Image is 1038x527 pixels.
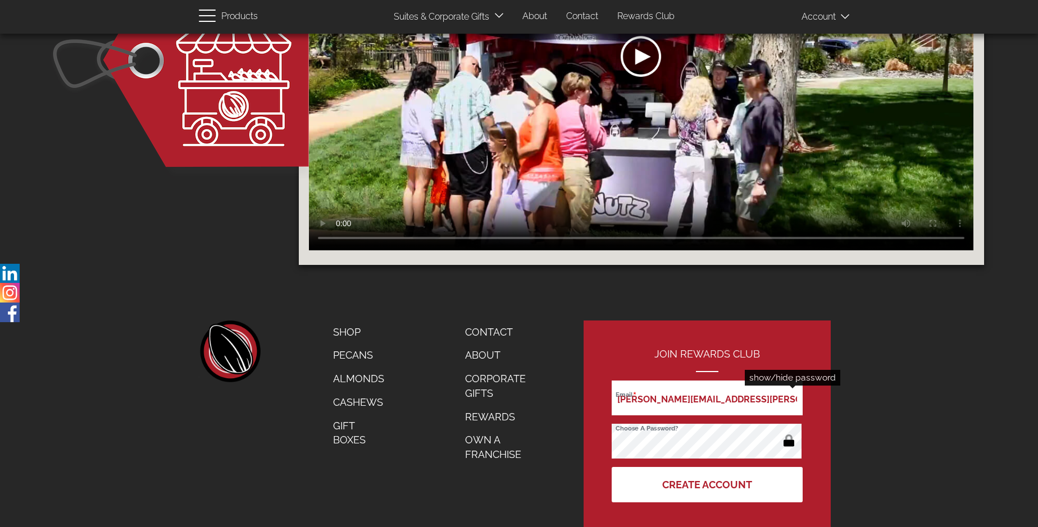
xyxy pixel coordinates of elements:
[325,367,393,391] a: Almonds
[558,6,607,28] a: Contact
[745,370,840,386] div: show/hide password
[325,320,393,344] a: Shop
[457,367,548,405] a: Corporate Gifts
[457,405,548,429] a: Rewards
[221,8,258,25] span: Products
[325,391,393,414] a: Cashews
[612,349,803,372] h2: Join Rewards Club
[612,467,803,502] button: Create Account
[612,381,803,415] input: Email
[457,320,548,344] a: Contact
[609,6,683,28] a: Rewards Club
[457,343,548,367] a: About
[199,320,261,382] a: home
[325,343,393,367] a: Pecans
[514,6,556,28] a: About
[457,428,548,466] a: Own a Franchise
[385,6,493,28] a: Suites & Corporate Gifts
[325,414,393,452] a: Gift Boxes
